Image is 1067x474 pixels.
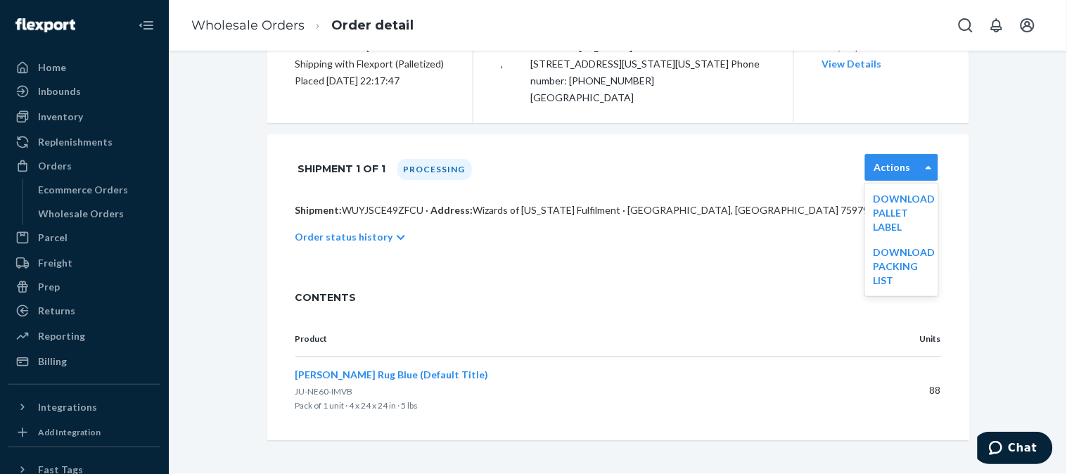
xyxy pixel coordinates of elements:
[431,204,473,216] span: Address:
[39,207,124,221] div: Wholesale Orders
[874,160,911,174] label: Actions
[15,18,75,32] img: Flexport logo
[952,11,980,39] button: Open Search Box
[295,386,353,397] span: JU-NE60-IMVB
[8,80,160,103] a: Inbounds
[38,256,72,270] div: Freight
[1014,11,1042,39] button: Open account menu
[295,368,489,382] button: [PERSON_NAME] Rug Blue (Default Title)
[298,154,386,184] h1: Shipment 1 of 1
[38,135,113,149] div: Replenishments
[32,179,161,201] a: Ecommerce Orders
[822,58,882,70] a: View Details
[8,300,160,322] a: Returns
[39,183,129,197] div: Ecommerce Orders
[8,56,160,79] a: Home
[8,226,160,249] a: Parcel
[295,72,445,89] div: Placed [DATE] 22:17:47
[295,230,393,244] p: Order status history
[978,432,1053,467] iframe: Ouvre un widget dans lequel vous pouvez chatter avec l’un de nos agents
[38,159,72,173] div: Orders
[38,304,75,318] div: Returns
[38,400,97,414] div: Integrations
[295,204,343,216] span: Shipment:
[295,56,445,72] p: Shipping with Flexport (Palletized)
[8,155,160,177] a: Orders
[874,193,935,233] a: Download Pallet Label
[8,325,160,347] a: Reporting
[8,424,160,441] a: Add Integration
[8,276,160,298] a: Prep
[38,354,67,369] div: Billing
[501,58,504,70] span: ,
[295,290,941,305] span: CONTENTS
[8,105,160,128] a: Inventory
[38,329,85,343] div: Reporting
[882,333,941,345] p: Units
[132,11,160,39] button: Close Navigation
[397,159,472,180] div: Processing
[32,203,161,225] a: Wholesale Orders
[180,5,425,46] ol: breadcrumbs
[295,203,941,217] p: WUYJSCE49ZFCU · Wizards of [US_STATE] Fulfilment · [GEOGRAPHIC_DATA], [GEOGRAPHIC_DATA] 75979
[874,246,935,286] a: Download Packing List
[38,60,66,75] div: Home
[191,18,305,33] a: Wholesale Orders
[295,369,489,380] span: [PERSON_NAME] Rug Blue (Default Title)
[295,399,860,413] p: Pack of 1 unit · 4 x 24 x 24 in · 5 lbs
[331,18,414,33] a: Order detail
[8,350,160,373] a: Billing
[38,84,81,98] div: Inbounds
[8,131,160,153] a: Replenishments
[882,383,941,397] p: 88
[38,231,68,245] div: Parcel
[8,252,160,274] a: Freight
[983,11,1011,39] button: Open notifications
[8,396,160,418] button: Integrations
[38,426,101,438] div: Add Integration
[38,110,83,124] div: Inventory
[38,280,60,294] div: Prep
[295,333,860,345] p: Product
